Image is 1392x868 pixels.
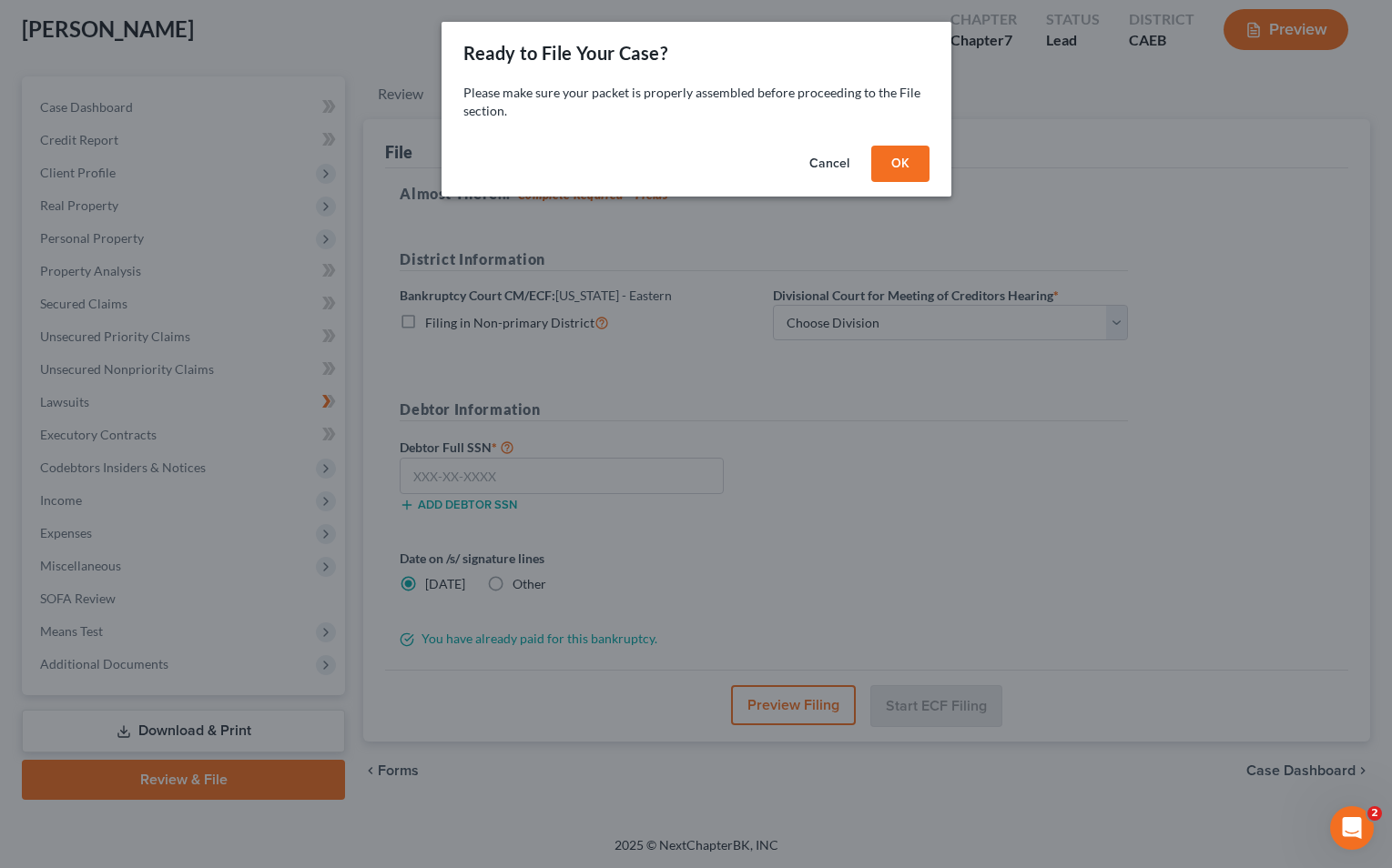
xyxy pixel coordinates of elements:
[795,146,864,182] button: Cancel
[463,84,930,120] p: Please make sure your packet is properly assembled before proceeding to the File section.
[1330,806,1374,850] iframe: Intercom live chat
[871,146,930,182] button: OK
[1367,806,1382,821] span: 2
[463,40,668,66] div: Ready to File Your Case?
